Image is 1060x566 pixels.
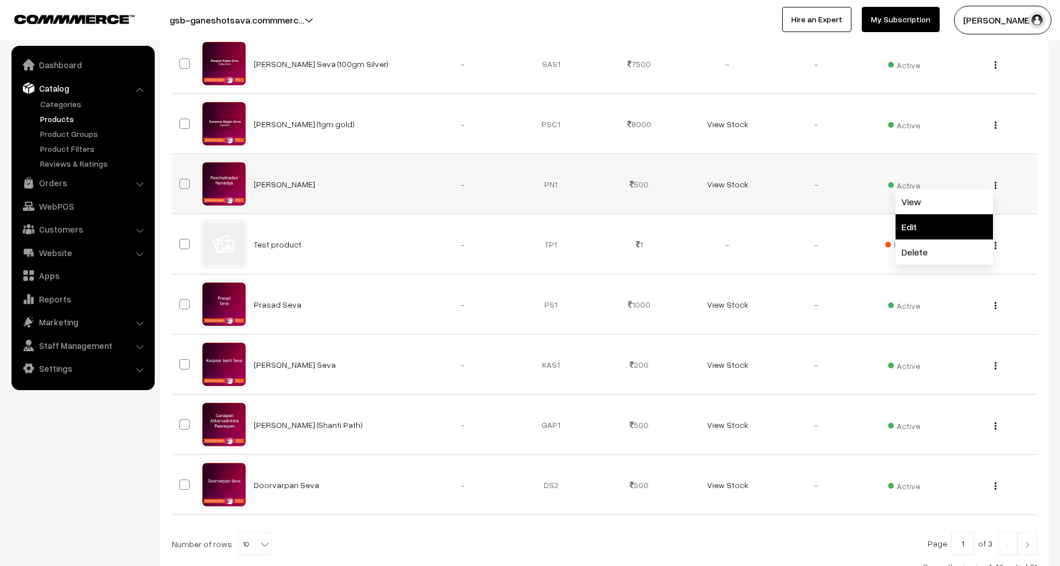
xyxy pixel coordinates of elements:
[14,358,151,379] a: Settings
[595,214,684,274] td: 1
[595,335,684,395] td: 200
[772,274,860,335] td: -
[896,214,993,239] a: Edit
[507,335,595,395] td: KAS1
[995,482,996,490] img: Menu
[238,533,272,556] span: 10
[782,7,851,32] a: Hire an Expert
[1003,541,1013,548] img: Left
[37,143,151,155] a: Product Filters
[14,289,151,309] a: Reports
[419,335,507,395] td: -
[595,395,684,455] td: 500
[14,78,151,99] a: Catalog
[507,94,595,154] td: PSC1
[707,480,748,490] a: View Stock
[14,219,151,239] a: Customers
[14,242,151,263] a: Website
[507,214,595,274] td: TP1
[37,128,151,140] a: Product Groups
[419,395,507,455] td: -
[707,119,748,129] a: View Stock
[772,335,860,395] td: -
[254,480,319,490] a: Doorvarpan Seva
[707,420,748,430] a: View Stock
[595,154,684,214] td: 500
[1022,541,1032,548] img: Right
[254,179,315,189] a: [PERSON_NAME]
[37,113,151,125] a: Products
[254,239,301,249] a: Test product
[507,34,595,94] td: SAS1
[995,422,996,430] img: Menu
[928,539,947,548] span: Page
[254,360,336,370] a: [PERSON_NAME] Seva
[595,274,684,335] td: 1000
[707,360,748,370] a: View Stock
[684,34,772,94] td: -
[995,242,996,249] img: Menu
[888,176,920,191] span: Active
[254,59,388,69] a: [PERSON_NAME] Seva (100gm Silver)
[707,179,748,189] a: View Stock
[419,34,507,94] td: -
[595,94,684,154] td: 8000
[896,189,993,214] a: View
[14,196,151,217] a: WebPOS
[419,94,507,154] td: -
[888,417,920,432] span: Active
[419,274,507,335] td: -
[684,214,772,274] td: -
[772,34,860,94] td: -
[995,121,996,129] img: Menu
[862,7,940,32] a: My Subscription
[238,532,272,555] span: 10
[507,395,595,455] td: GAP1
[995,302,996,309] img: Menu
[254,300,301,309] a: Prasad Seva
[772,395,860,455] td: -
[995,362,996,370] img: Menu
[707,300,748,309] a: View Stock
[888,297,920,312] span: Active
[595,34,684,94] td: 7500
[37,158,151,170] a: Reviews & Ratings
[14,312,151,332] a: Marketing
[978,539,992,548] span: of 3
[885,238,923,250] span: Inactive
[419,455,507,515] td: -
[129,6,344,34] button: gsb-ganeshotsava.commmerc…
[254,119,355,129] a: [PERSON_NAME] (1gm gold)
[14,15,135,23] img: COMMMERCE
[772,94,860,154] td: -
[254,420,363,430] a: [PERSON_NAME] (Shanti Path)
[14,54,151,75] a: Dashboard
[995,182,996,189] img: Menu
[507,154,595,214] td: PN1
[419,154,507,214] td: -
[888,56,920,71] span: Active
[14,172,151,193] a: Orders
[595,455,684,515] td: 500
[507,455,595,515] td: DS2
[37,98,151,110] a: Categories
[772,154,860,214] td: -
[507,274,595,335] td: PS1
[14,335,151,356] a: Staff Management
[954,6,1051,34] button: [PERSON_NAME]
[888,116,920,131] span: Active
[772,214,860,274] td: -
[1028,11,1046,29] img: user
[888,357,920,372] span: Active
[888,477,920,492] span: Active
[419,214,507,274] td: -
[772,455,860,515] td: -
[896,239,993,265] a: Delete
[14,265,151,286] a: Apps
[14,11,115,25] a: COMMMERCE
[995,61,996,69] img: Menu
[172,538,232,550] span: Number of rows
